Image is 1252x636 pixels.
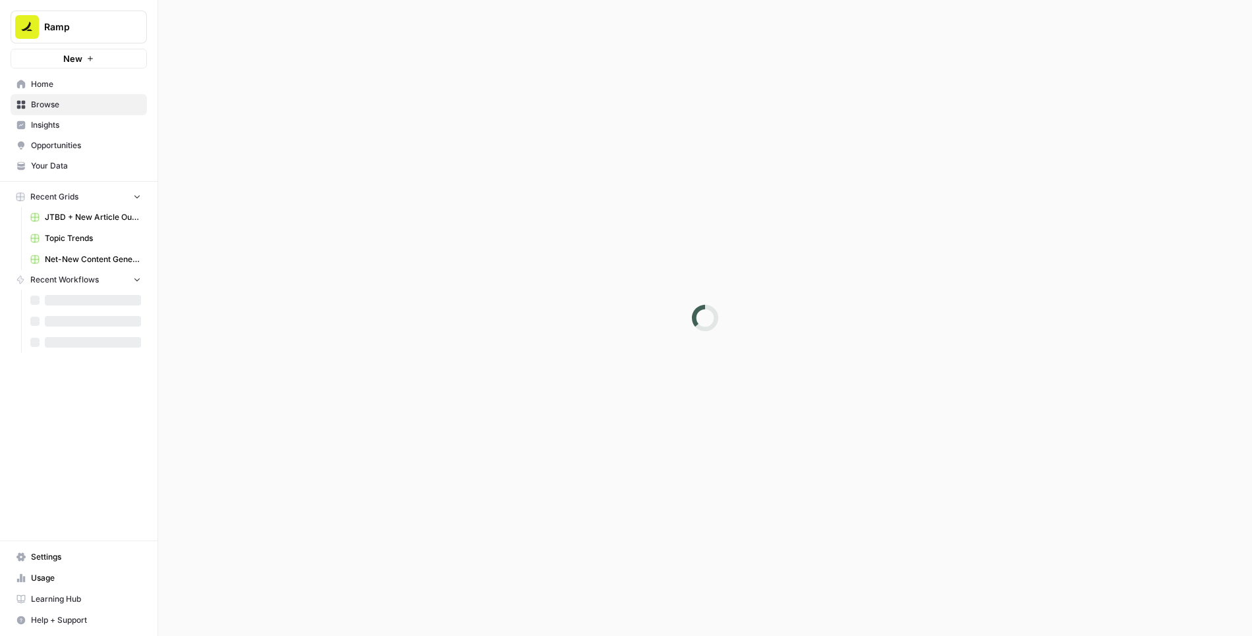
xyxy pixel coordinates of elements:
[31,78,141,90] span: Home
[45,211,141,223] span: JTBD + New Article Output
[11,49,147,68] button: New
[63,52,82,65] span: New
[45,253,141,265] span: Net-New Content Generator - Grid Template
[11,270,147,290] button: Recent Workflows
[15,15,39,39] img: Ramp Logo
[31,160,141,172] span: Your Data
[11,94,147,115] a: Browse
[11,568,147,589] a: Usage
[11,610,147,631] button: Help + Support
[11,135,147,156] a: Opportunities
[11,115,147,136] a: Insights
[31,572,141,584] span: Usage
[31,119,141,131] span: Insights
[31,593,141,605] span: Learning Hub
[11,187,147,207] button: Recent Grids
[24,249,147,270] a: Net-New Content Generator - Grid Template
[45,232,141,244] span: Topic Trends
[31,140,141,151] span: Opportunities
[31,99,141,111] span: Browse
[11,546,147,568] a: Settings
[30,274,99,286] span: Recent Workflows
[11,589,147,610] a: Learning Hub
[24,207,147,228] a: JTBD + New Article Output
[11,74,147,95] a: Home
[11,11,147,43] button: Workspace: Ramp
[11,155,147,176] a: Your Data
[44,20,124,34] span: Ramp
[31,614,141,626] span: Help + Support
[24,228,147,249] a: Topic Trends
[31,551,141,563] span: Settings
[30,191,78,203] span: Recent Grids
